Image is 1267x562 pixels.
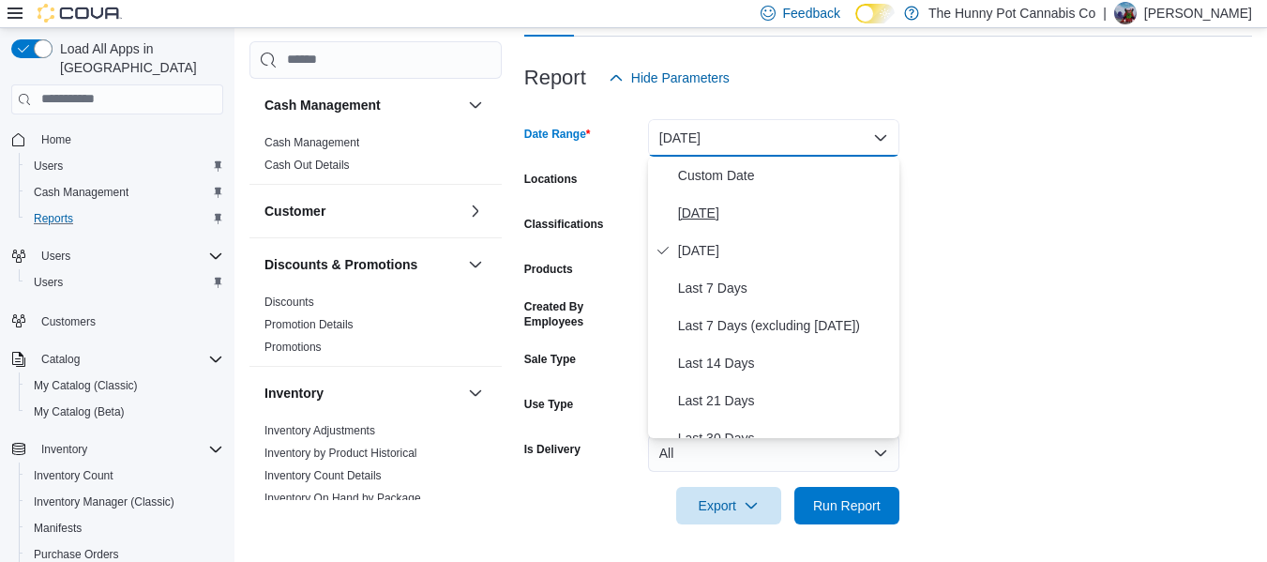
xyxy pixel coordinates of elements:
label: Sale Type [524,352,576,367]
span: Inventory Count [34,468,113,483]
span: Purchase Orders [34,547,119,562]
button: Catalog [4,346,231,372]
span: Users [26,155,223,177]
span: Inventory Manager (Classic) [34,494,174,509]
h3: Customer [264,202,325,220]
span: Inventory Manager (Classic) [26,491,223,513]
a: My Catalog (Beta) [26,401,132,423]
span: Home [34,128,223,151]
button: [DATE] [648,119,899,157]
button: My Catalog (Classic) [19,372,231,399]
label: Created By Employees [524,299,641,329]
h3: Inventory [264,384,324,403]
span: Users [34,159,63,174]
button: Cash Management [19,179,231,205]
h3: Report [524,67,586,89]
button: Inventory [34,438,95,461]
label: Use Type [524,397,573,412]
a: Users [26,155,70,177]
span: Inventory Count Details [264,468,382,483]
span: Run Report [813,496,881,515]
button: Inventory [4,436,231,463]
span: My Catalog (Beta) [34,404,125,419]
a: Cash Out Details [264,159,350,172]
a: Inventory On Hand by Package [264,492,421,505]
span: Manifests [26,517,223,539]
span: Inventory [41,442,87,457]
span: Catalog [34,348,223,371]
button: Catalog [34,348,87,371]
span: [DATE] [678,202,892,224]
label: Date Range [524,127,591,142]
span: Last 7 Days [678,277,892,299]
span: Customers [34,309,223,332]
button: Customer [464,200,487,222]
button: Inventory [464,382,487,404]
span: Inventory Adjustments [264,423,375,438]
p: | [1103,2,1107,24]
a: Inventory by Product Historical [264,447,417,460]
span: Reports [34,211,73,226]
a: Inventory Count Details [264,469,382,482]
span: Users [34,245,223,267]
button: Users [34,245,78,267]
label: Classifications [524,217,604,232]
span: My Catalog (Beta) [26,401,223,423]
span: Hide Parameters [631,68,730,87]
div: Cash Management [249,131,502,184]
span: Feedback [783,4,840,23]
h3: Discounts & Promotions [264,255,417,274]
button: Run Report [794,487,899,524]
span: Users [41,249,70,264]
span: Inventory [34,438,223,461]
span: Cash Management [34,185,128,200]
button: Users [19,269,231,296]
span: Reports [26,207,223,230]
button: Hide Parameters [601,59,737,97]
span: Promotions [264,340,322,355]
a: Promotions [264,341,322,354]
span: Last 14 Days [678,352,892,374]
a: Customers [34,311,103,333]
a: Inventory Manager (Classic) [26,491,182,513]
button: Discounts & Promotions [464,253,487,276]
button: Manifests [19,515,231,541]
span: Last 21 Days [678,389,892,412]
button: Cash Management [264,96,460,114]
span: Cash Out Details [264,158,350,173]
a: My Catalog (Classic) [26,374,145,397]
span: Promotion Details [264,317,354,332]
span: Custom Date [678,164,892,187]
a: Inventory Adjustments [264,424,375,437]
button: Cash Management [464,94,487,116]
span: [DATE] [678,239,892,262]
button: Discounts & Promotions [264,255,460,274]
span: Inventory by Product Historical [264,446,417,461]
button: Inventory Count [19,463,231,489]
button: My Catalog (Beta) [19,399,231,425]
label: Locations [524,172,578,187]
span: Cash Management [264,135,359,150]
button: Reports [19,205,231,232]
span: Users [26,271,223,294]
button: Home [4,126,231,153]
span: Users [34,275,63,290]
a: Promotion Details [264,318,354,331]
a: Inventory Count [26,464,121,487]
span: Load All Apps in [GEOGRAPHIC_DATA] [53,39,223,77]
a: Cash Management [264,136,359,149]
div: Select listbox [648,157,899,438]
div: Kyle Billie [1114,2,1137,24]
span: Dark Mode [855,23,856,24]
button: Customers [4,307,231,334]
span: My Catalog (Classic) [34,378,138,393]
span: Inventory Count [26,464,223,487]
span: Last 7 Days (excluding [DATE]) [678,314,892,337]
button: Export [676,487,781,524]
span: Export [687,487,770,524]
a: Cash Management [26,181,136,204]
button: All [648,434,899,472]
a: Manifests [26,517,89,539]
span: Manifests [34,521,82,536]
span: Customers [41,314,96,329]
